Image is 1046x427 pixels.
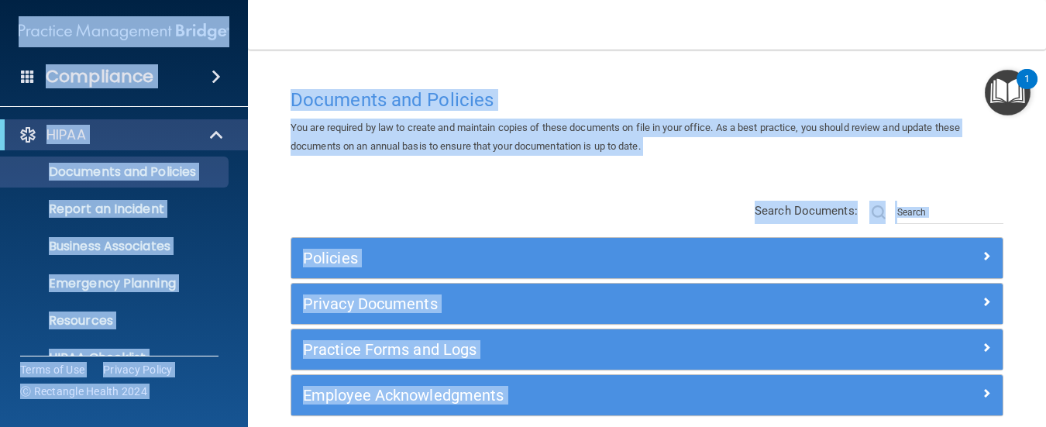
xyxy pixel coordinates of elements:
div: 1 [1024,79,1030,99]
a: Privacy Documents [303,291,991,316]
a: Terms of Use [20,362,84,377]
span: Ⓒ Rectangle Health 2024 [20,384,147,399]
h5: Privacy Documents [303,295,814,312]
p: Resources [10,313,222,329]
span: You are required by law to create and maintain copies of these documents on file in your office. ... [291,122,960,152]
img: PMB logo [19,16,229,47]
p: Business Associates [10,239,222,254]
p: Documents and Policies [10,164,222,180]
h5: Policies [303,250,814,267]
p: Report an Incident [10,201,222,217]
a: Practice Forms and Logs [303,337,991,362]
h4: Compliance [46,66,153,88]
h4: Documents and Policies [291,90,1003,110]
a: Employee Acknowledgments [303,383,991,408]
input: Search [897,201,1003,224]
a: HIPAA [19,126,225,144]
p: HIPAA Checklist [10,350,222,366]
p: HIPAA [46,126,86,144]
img: ic-search.3b580494.png [872,205,886,219]
a: Privacy Policy [103,362,173,377]
span: Search Documents: [755,204,858,218]
button: Open Resource Center, 1 new notification [985,70,1031,115]
h5: Practice Forms and Logs [303,341,814,358]
h5: Employee Acknowledgments [303,387,814,404]
a: Policies [303,246,991,270]
p: Emergency Planning [10,276,222,291]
